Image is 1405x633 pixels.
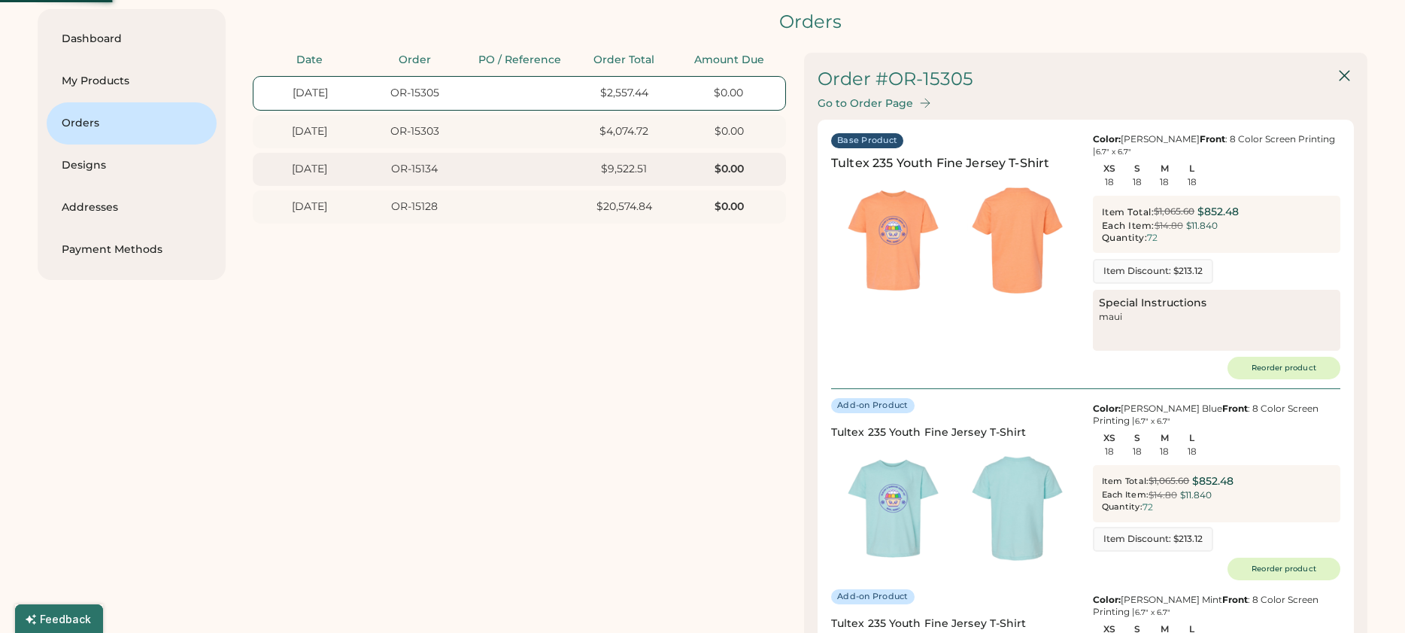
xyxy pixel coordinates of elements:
[681,53,777,68] div: Amount Due
[837,591,909,603] div: Add-on Product
[472,53,567,68] div: PO / Reference
[955,178,1079,303] img: generate-image
[837,135,897,147] div: Base Product
[831,154,1049,172] div: Tultex 235 Youth Fine Jersey T-Shirt
[1096,163,1124,174] div: XS
[576,162,672,177] div: $9,522.51
[1135,416,1170,426] font: 6.7" x 6.7"
[1192,474,1234,489] div: $852.48
[1102,501,1143,513] div: Quantity:
[1123,433,1151,443] div: S
[1123,163,1151,174] div: S
[1102,232,1148,244] div: Quantity:
[262,53,357,68] div: Date
[1160,177,1169,187] div: 18
[1143,502,1153,513] div: 72
[1151,433,1179,443] div: M
[62,74,202,89] div: My Products
[681,124,777,139] div: $0.00
[1188,177,1197,187] div: 18
[681,86,776,101] div: $0.00
[1154,205,1194,217] s: $1,065.60
[1180,489,1212,502] div: $11.840
[1227,357,1340,379] button: Reorder product
[1099,311,1335,345] div: maui
[1093,133,1341,157] div: [PERSON_NAME] : 8 Color Screen Printing |
[1103,533,1203,546] div: Item Discount: $213.12
[955,446,1079,571] img: generate-image
[1102,489,1149,501] div: Each Item:
[1096,433,1124,443] div: XS
[1102,206,1155,218] div: Item Total:
[366,199,462,215] div: OR-15128
[262,199,357,215] div: [DATE]
[1099,296,1335,311] div: Special Instructions
[1133,446,1142,457] div: 18
[262,124,357,139] div: [DATE]
[1155,220,1183,231] s: $14.80
[262,162,357,177] div: [DATE]
[1093,594,1341,618] div: [PERSON_NAME] Mint : 8 Color Screen Printing |
[1105,177,1114,187] div: 18
[576,199,672,215] div: $20,574.84
[831,446,955,571] img: generate-image
[1227,558,1340,580] button: Reorder product
[1103,265,1203,278] div: Item Discount: $213.12
[681,162,777,177] div: $0.00
[1149,489,1177,501] s: $14.80
[366,124,462,139] div: OR-15303
[1147,233,1158,243] div: 72
[576,53,672,68] div: Order Total
[62,158,202,173] div: Designs
[367,86,463,101] div: OR-15305
[831,178,955,303] img: generate-image
[1096,147,1131,157] font: 6.7" x 6.7"
[576,86,672,101] div: $2,557.44
[366,162,462,177] div: OR-15134
[1102,220,1155,232] div: Each Item:
[262,86,358,101] div: [DATE]
[1188,446,1197,457] div: 18
[1151,163,1179,174] div: M
[1135,607,1170,617] font: 6.7" x 6.7"
[1093,403,1121,414] strong: Color:
[1222,403,1248,414] strong: Front
[1186,220,1218,233] div: $11.840
[62,116,202,131] div: Orders
[831,616,1079,631] div: Tultex 235 Youth Fine Jersey T-Shirt
[1178,163,1206,174] div: L
[1105,446,1114,457] div: 18
[1093,133,1121,145] strong: Color:
[1197,205,1239,220] div: $852.48
[62,32,202,47] div: Dashboard
[1102,476,1149,488] div: Item Total:
[1149,475,1189,486] s: $1,065.60
[681,199,777,215] div: $0.00
[253,9,1367,35] div: Orders
[1178,433,1206,443] div: L
[1200,133,1225,145] strong: Front
[1160,446,1169,457] div: 18
[831,425,1079,440] div: Tultex 235 Youth Fine Jersey T-Shirt
[1222,594,1248,605] strong: Front
[576,124,672,139] div: $4,074.72
[818,97,913,110] div: Go to Order Page
[366,53,462,68] div: Order
[62,242,202,257] div: Payment Methods
[62,200,202,215] div: Addresses
[1093,594,1121,605] strong: Color:
[818,66,973,92] div: Order #OR-15305
[1093,403,1341,427] div: [PERSON_NAME] Blue : 8 Color Screen Printing |
[837,400,909,412] div: Add-on Product
[1133,177,1142,187] div: 18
